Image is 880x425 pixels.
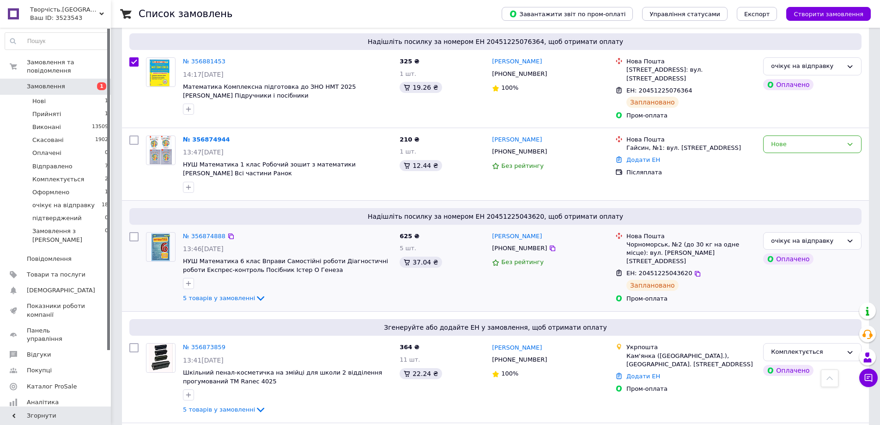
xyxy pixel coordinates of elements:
a: 5 товарів у замовленні [183,406,266,413]
div: Чорноморськ, №2 (до 30 кг на одне місце): вул. [PERSON_NAME][STREET_ADDRESS] [626,240,756,266]
button: Чат з покупцем [859,369,878,387]
a: НУШ Математика 6 клас Вправи Самостійні роботи Діагностичні роботи Експрес-контроль Посібник Істе... [183,258,388,273]
span: Згенеруйте або додайте ЕН у замовлення, щоб отримати оплату [133,323,858,332]
span: 13:41[DATE] [183,357,224,364]
span: Панель управління [27,326,85,343]
a: Створити замовлення [777,10,871,17]
a: 5 товарів у замовленні [183,295,266,302]
div: Ваш ID: 3523543 [30,14,111,22]
span: Шкільний пенал-косметичка на змійці для школи 2 відділення прогумований TM Ranec 4025 [183,369,382,385]
span: 5 товарів у замовленні [183,295,255,302]
div: Нова Пошта [626,136,756,144]
span: 0 [105,214,108,222]
div: Нове [771,140,843,149]
span: 364 ₴ [400,344,419,351]
span: 1 [105,188,108,197]
button: Експорт [737,7,777,21]
span: 0 [105,227,108,244]
a: № 356874888 [183,233,225,240]
a: Додати ЕН [626,156,660,163]
span: 2 [105,175,108,184]
a: Фото товару [146,343,176,373]
a: № 356874944 [183,136,230,143]
span: 13:47[DATE] [183,148,224,156]
span: 13509 [92,123,108,131]
div: Заплановано [626,280,679,291]
span: Покупці [27,366,52,375]
a: [PERSON_NAME] [492,344,542,352]
div: 37.04 ₴ [400,257,442,268]
a: [PERSON_NAME] [492,57,542,66]
div: Оплачено [763,365,813,376]
span: 5 товарів у замовленні [183,406,255,413]
div: Комплектується [771,347,843,357]
a: [PERSON_NAME] [492,232,542,241]
div: 12.44 ₴ [400,160,442,171]
img: Фото товару [149,344,173,372]
span: 210 ₴ [400,136,419,143]
a: Фото товару [146,232,176,262]
span: Відгуки [27,351,51,359]
img: Фото товару [149,136,172,165]
span: Нові [32,97,46,105]
a: Додати ЕН [626,373,660,380]
span: Каталог ProSale [27,382,77,391]
span: підтверджений [32,214,82,222]
span: Аналітика [27,398,59,407]
span: 11 шт. [400,356,420,363]
span: ЕН: 20451225076364 [626,87,692,94]
div: Кам'янка ([GEOGRAPHIC_DATA].), [GEOGRAPHIC_DATA]. [STREET_ADDRESS] [626,352,756,369]
span: 1 шт. [400,148,416,155]
div: Пром-оплата [626,295,756,303]
span: Оплачені [32,149,61,157]
span: Без рейтингу [501,162,544,169]
div: Оплачено [763,253,813,265]
span: Відправлено [32,162,73,171]
span: ЕН: 20451225043620 [626,270,692,277]
span: Виконані [32,123,61,131]
span: Замовлення з [PERSON_NAME] [32,227,105,244]
a: Фото товару [146,57,176,87]
div: [PHONE_NUMBER] [490,146,549,158]
span: Завантажити звіт по пром-оплаті [509,10,625,18]
button: Завантажити звіт по пром-оплаті [502,7,633,21]
div: Нова Пошта [626,232,756,240]
span: Оформлено [32,188,69,197]
div: Гайсин, №1: вул. [STREET_ADDRESS] [626,144,756,152]
span: Повідомлення [27,255,72,263]
div: [PHONE_NUMBER] [490,68,549,80]
span: 7 [105,162,108,171]
a: Математика Комплексна підготовка до ЗНО НМТ 2025 [PERSON_NAME] Підручники і посібники [183,83,356,99]
span: 18 [102,201,108,209]
span: Прийняті [32,110,61,118]
div: 19.26 ₴ [400,82,442,93]
div: Укрпошта [626,343,756,351]
a: № 356881453 [183,58,225,65]
div: Заплановано [626,97,679,108]
div: [STREET_ADDRESS]: вул. [STREET_ADDRESS] [626,66,756,82]
span: Замовлення та повідомлення [27,58,111,75]
span: НУШ Математика 1 клас Робочий зошит з математики [PERSON_NAME] Всі частини Ранок [183,161,356,177]
span: 1 [105,110,108,118]
span: 1902 [95,136,108,144]
div: очікує на відправку [771,62,843,71]
span: Управління статусами [649,11,720,18]
span: Комплектується [32,175,84,184]
span: 1 [97,82,106,90]
span: 100% [501,370,518,377]
span: Створити замовлення [794,11,863,18]
div: 22.24 ₴ [400,368,442,379]
span: 13:46[DATE] [183,245,224,253]
span: Творчість.Україна [30,6,99,14]
span: Показники роботи компанії [27,302,85,319]
a: Фото товару [146,136,176,165]
input: Пошук [5,33,109,49]
span: очікує на відправку [32,201,95,209]
span: Замовлення [27,82,65,91]
span: Товари та послуги [27,271,85,279]
a: № 356873859 [183,344,225,351]
span: 1 [105,97,108,105]
span: 1 шт. [400,70,416,77]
